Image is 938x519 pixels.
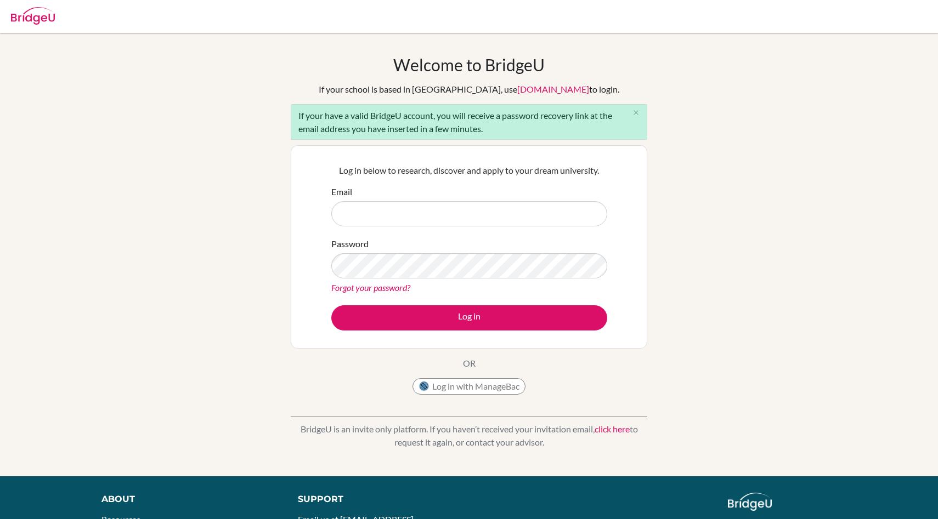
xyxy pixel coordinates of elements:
i: close [632,109,640,117]
button: Log in with ManageBac [413,378,525,395]
label: Password [331,237,369,250]
div: About [101,493,273,506]
img: logo_white@2x-f4f0deed5e89b7ecb1c2cc34c3e3d731f90f0f143d5ea2071677605dd97b5244.png [728,493,772,511]
a: [DOMAIN_NAME] [517,84,589,94]
a: Forgot your password? [331,282,410,293]
p: OR [463,357,476,370]
button: Close [625,105,647,121]
p: BridgeU is an invite only platform. If you haven’t received your invitation email, to request it ... [291,423,647,449]
h1: Welcome to BridgeU [393,55,545,75]
p: Log in below to research, discover and apply to your dream university. [331,164,607,177]
div: If your school is based in [GEOGRAPHIC_DATA], use to login. [319,83,619,96]
label: Email [331,185,352,198]
img: Bridge-U [11,7,55,25]
a: click here [595,424,630,434]
button: Log in [331,305,607,330]
div: If your have a valid BridgeU account, you will receive a password recovery link at the email addr... [291,104,647,140]
div: Support [298,493,457,506]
